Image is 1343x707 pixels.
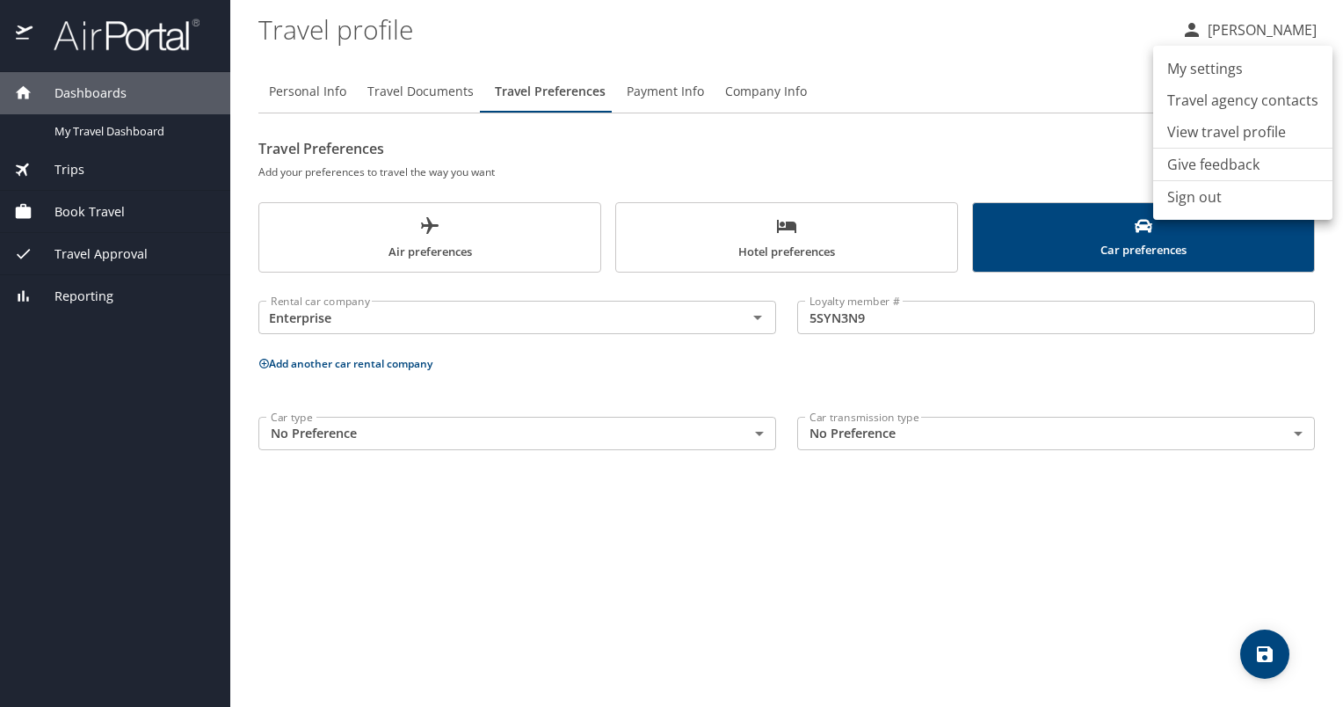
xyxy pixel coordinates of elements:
a: Travel agency contacts [1153,84,1332,116]
a: View travel profile [1153,116,1332,148]
a: My settings [1153,53,1332,84]
a: Give feedback [1167,154,1260,175]
li: Sign out [1153,181,1332,213]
